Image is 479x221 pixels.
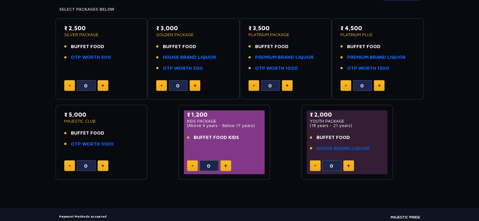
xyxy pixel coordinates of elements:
[347,54,406,61] a: PREMIUM BRAND LIQUOR
[255,54,314,61] a: PREMIUM BRAND LIQUOR
[347,164,350,167] img: plus
[286,84,288,87] img: plus
[224,164,227,167] img: plus
[163,54,216,61] a: HOUSE BRAND LIQUOR
[340,24,415,32] p: ₹ 4,500
[194,84,197,87] img: plus
[163,43,196,50] span: BUFFET FOOD
[316,134,350,141] span: BUFFET FOOD
[71,54,111,61] a: OTP WORTH 500
[345,85,347,86] img: minus
[101,84,104,87] img: plus
[347,43,380,50] span: BUFFET FOOD
[187,123,262,128] p: (Above 4 years - Below 17 years)
[69,85,71,86] img: minus
[340,32,415,37] p: PLATINUM PLUS
[248,32,323,37] p: PLATINUM PACKAGE
[71,141,114,148] a: OTP WORTH 5500
[156,32,231,37] p: GOLDEN PACKAGE
[194,134,239,141] span: BUFFET FOOD KIDS
[64,119,139,123] p: MAJESTIC CLUB
[310,110,385,119] p: ₹ 2,000
[64,32,139,37] p: SILVER PACKAGE
[64,24,139,32] p: ₹ 2,500
[255,65,298,72] a: OTP WORTH 1000
[101,164,104,167] img: plus
[310,119,385,123] p: YOUTH PACKAGE
[253,85,255,86] img: minus
[248,24,323,32] p: ₹ 3,500
[316,145,370,152] a: HOUSE BRAND LIQUOR
[187,110,262,119] p: ₹ 1,200
[187,119,262,123] p: KIDS PACKAGE
[378,84,381,87] img: plus
[255,43,288,50] span: BUFFET FOOD
[163,65,203,72] a: OTP WORTH 500
[59,7,420,12] h4: Select Packages Below
[59,214,168,218] h5: Payment Methods accepted
[64,110,139,119] p: ₹ 5,000
[161,85,163,86] img: minus
[310,123,385,128] p: (18 years - 21 years)
[347,65,389,72] a: OTP WORTH 1500
[156,24,231,32] p: ₹ 3,000
[71,43,104,50] span: BUFFET FOOD
[71,130,104,137] span: BUFFET FOOD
